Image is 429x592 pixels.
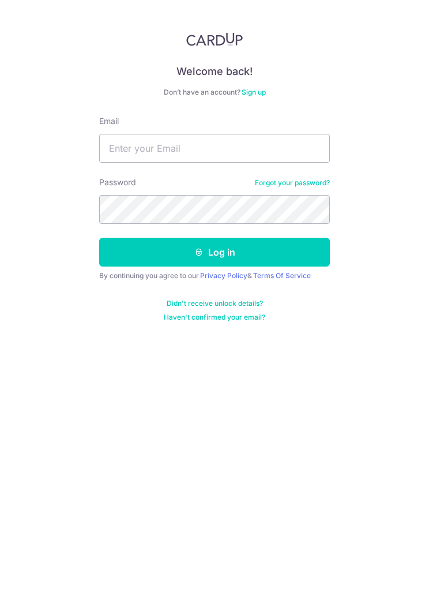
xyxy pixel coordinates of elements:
a: Terms Of Service [253,271,311,280]
a: Privacy Policy [200,271,247,280]
button: Log in [99,238,330,267]
a: Forgot your password? [255,178,330,188]
div: By continuing you agree to our & [99,271,330,280]
input: Enter your Email [99,134,330,163]
div: Don’t have an account? [99,88,330,97]
a: Didn't receive unlock details? [167,299,263,308]
a: Sign up [242,88,266,96]
img: CardUp Logo [186,32,243,46]
a: Haven't confirmed your email? [164,313,265,322]
label: Email [99,115,119,127]
label: Password [99,177,136,188]
h4: Welcome back! [99,65,330,78]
